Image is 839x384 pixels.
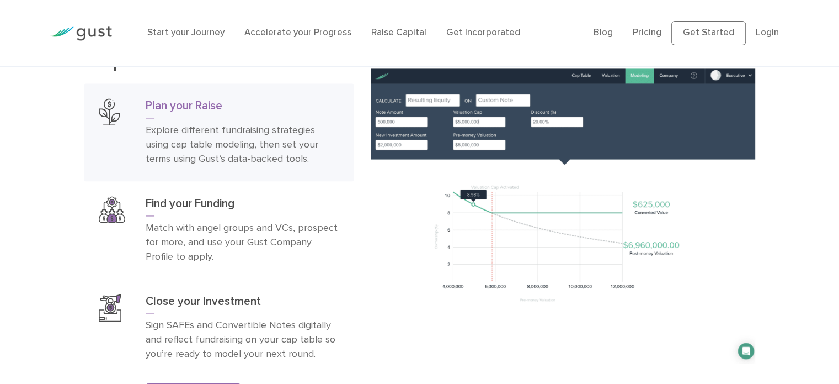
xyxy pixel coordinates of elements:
a: Plan Your RaisePlan your RaiseExplore different fundraising strategies using cap table modeling, ... [84,83,354,181]
a: Get Started [671,21,746,45]
a: Raise Capital [371,27,426,38]
a: Login [756,27,779,38]
a: Start your Journey [147,27,225,38]
a: Blog [594,27,613,38]
a: Close Your InvestmentClose your InvestmentSign SAFEs and Convertible Notes digitally and reflect ... [84,279,354,377]
h3: Close your Investment [146,294,339,314]
p: Explore different fundraising strategies using cap table modeling, then set your terms using Gust... [146,123,339,166]
img: Find Your Funding [99,196,125,223]
p: Match with angel groups and VCs, prospect for more, and use your Gust Company Profile to apply. [146,221,339,264]
h3: Plan your Raise [146,98,339,118]
img: Plan Your Raise [99,98,120,125]
h3: Find your Funding [146,196,339,216]
h2: Capital [84,22,354,73]
img: Plan Your Raise [371,68,756,364]
a: Pricing [633,27,661,38]
img: Close Your Investment [99,294,121,322]
a: Get Incorporated [446,27,520,38]
a: Accelerate your Progress [244,27,351,38]
img: Gust Logo [50,26,112,41]
a: Find Your FundingFind your FundingMatch with angel groups and VCs, prospect for more, and use you... [84,181,354,279]
p: Sign SAFEs and Convertible Notes digitally and reflect fundraising on your cap table so you’re re... [146,318,339,361]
